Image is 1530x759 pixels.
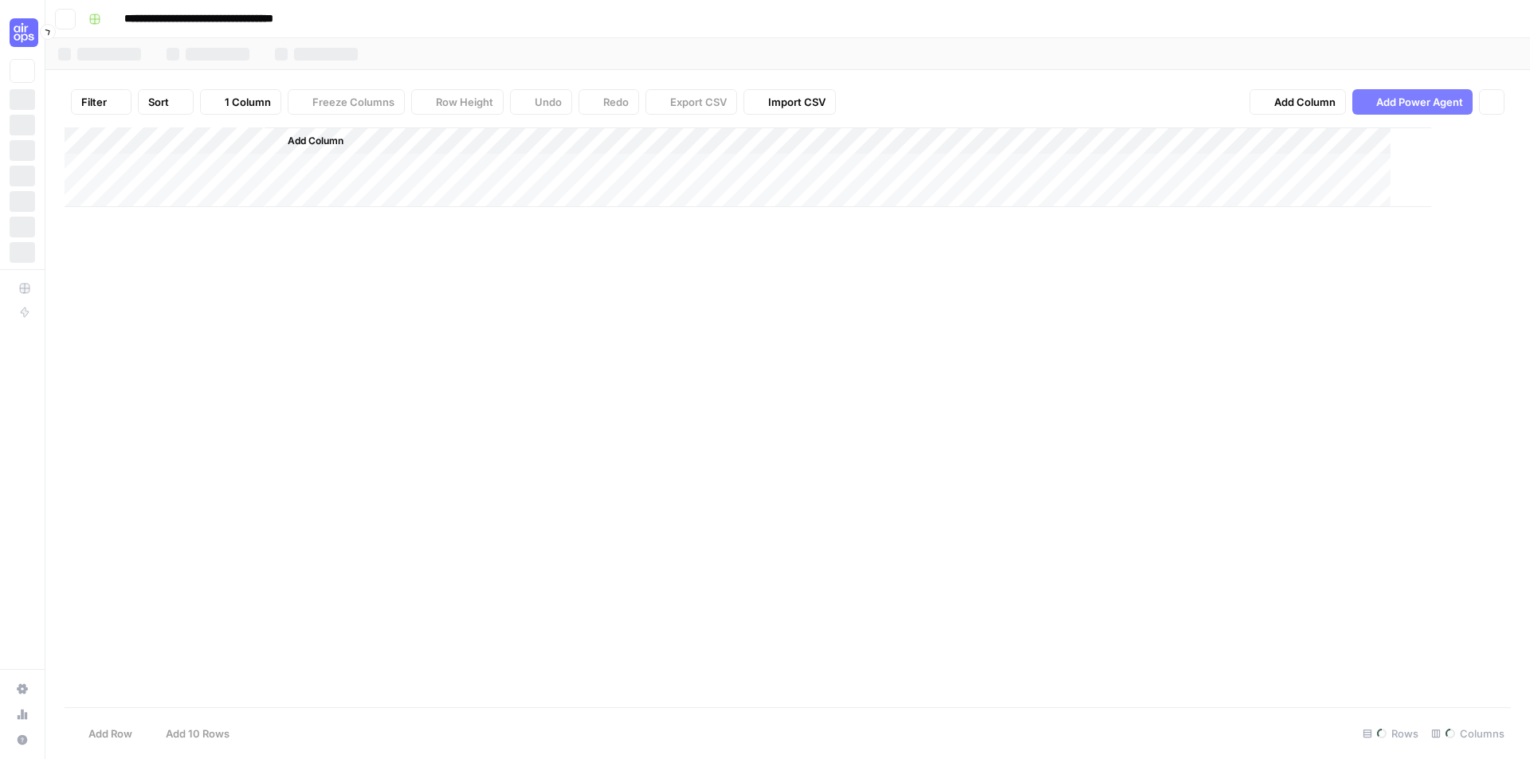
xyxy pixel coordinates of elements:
[200,89,281,115] button: 1 Column
[312,94,394,110] span: Freeze Columns
[579,89,639,115] button: Redo
[768,94,826,110] span: Import CSV
[1249,89,1346,115] button: Add Column
[10,676,35,702] a: Settings
[65,721,142,746] button: Add Row
[166,726,229,741] span: Add 10 Rows
[411,89,504,115] button: Row Height
[1274,94,1336,110] span: Add Column
[670,94,727,110] span: Export CSV
[267,131,350,151] button: Add Column
[148,94,169,110] span: Sort
[10,727,35,753] button: Help + Support
[10,18,38,47] img: Cohort 5 Logo
[81,94,107,110] span: Filter
[71,89,131,115] button: Filter
[436,94,493,110] span: Row Height
[603,94,629,110] span: Redo
[535,94,562,110] span: Undo
[88,726,132,741] span: Add Row
[1356,721,1425,746] div: Rows
[743,89,836,115] button: Import CSV
[1425,721,1511,746] div: Columns
[10,702,35,727] a: Usage
[1352,89,1473,115] button: Add Power Agent
[142,721,239,746] button: Add 10 Rows
[288,134,343,148] span: Add Column
[510,89,572,115] button: Undo
[645,89,737,115] button: Export CSV
[288,89,405,115] button: Freeze Columns
[138,89,194,115] button: Sort
[225,94,271,110] span: 1 Column
[10,13,35,53] button: Workspace: Cohort 5
[1376,94,1463,110] span: Add Power Agent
